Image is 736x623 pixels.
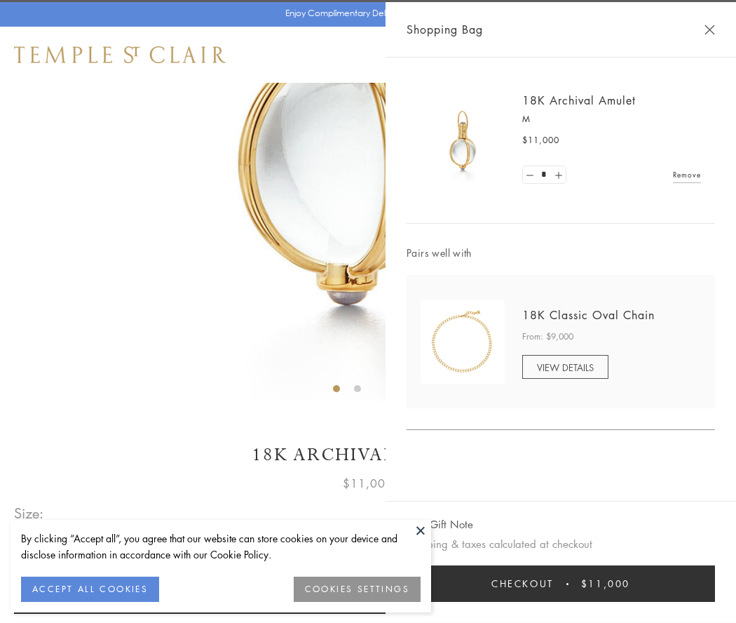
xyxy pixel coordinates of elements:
[673,167,701,182] a: Remove
[294,577,421,602] button: COOKIES SETTINGS
[522,330,573,344] span: From: $9,000
[522,133,559,147] span: $11,000
[522,93,636,108] a: 18K Archival Amulet
[407,565,715,602] button: Checkout $11,000
[343,474,393,493] span: $11,000
[421,98,505,182] img: 18K Archival Amulet
[537,361,594,374] span: VIEW DETAILS
[491,576,554,591] span: Checkout
[407,516,473,533] button: Add Gift Note
[421,300,505,384] img: N88865-OV18
[704,25,715,35] button: Close Shopping Bag
[551,166,565,184] a: Set quantity to 2
[21,530,421,563] div: By clicking “Accept all”, you agree that our website can store cookies on your device and disclos...
[522,355,608,379] a: VIEW DETAILS
[523,166,537,184] a: Set quantity to 0
[14,502,45,525] span: Size:
[21,577,159,602] button: ACCEPT ALL COOKIES
[285,6,444,20] p: Enjoy Complimentary Delivery & Returns
[522,112,701,126] p: M
[407,535,715,553] p: Shipping & taxes calculated at checkout
[581,576,630,591] span: $11,000
[522,307,655,323] a: 18K Classic Oval Chain
[407,20,483,39] span: Shopping Bag
[407,245,715,261] span: Pairs well with
[14,46,226,63] img: Temple St. Clair
[14,443,722,467] h1: 18K Archival Amulet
